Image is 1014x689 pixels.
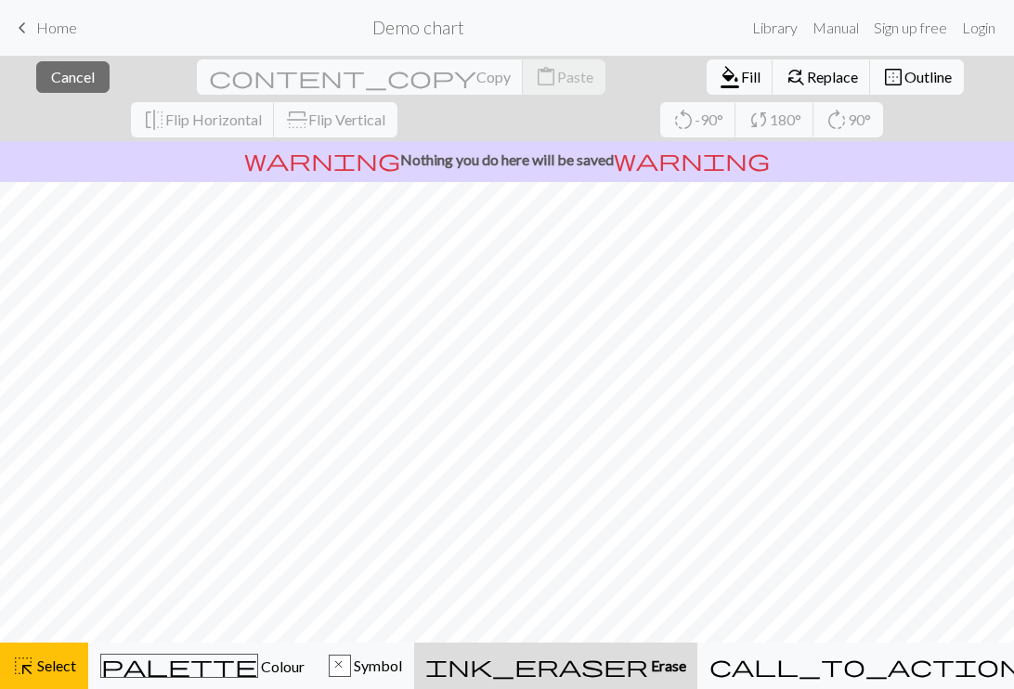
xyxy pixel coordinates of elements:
[36,61,110,93] button: Cancel
[308,110,385,128] span: Flip Vertical
[7,149,1007,171] p: Nothing you do here will be saved
[870,59,964,95] button: Outline
[425,653,648,679] span: ink_eraser
[372,17,464,38] h2: Demo chart
[197,59,524,95] button: Copy
[244,147,400,173] span: warning
[825,107,848,133] span: rotate_right
[695,110,723,128] span: -90°
[745,9,805,46] a: Library
[882,64,904,90] span: border_outer
[12,653,34,679] span: highlight_alt
[36,19,77,36] span: Home
[707,59,773,95] button: Fill
[955,9,1003,46] a: Login
[805,9,866,46] a: Manual
[34,656,76,674] span: Select
[848,110,871,128] span: 90°
[258,657,305,675] span: Colour
[51,68,95,85] span: Cancel
[11,12,77,44] a: Home
[209,64,476,90] span: content_copy
[165,110,262,128] span: Flip Horizontal
[143,107,165,133] span: flip
[11,15,33,41] span: keyboard_arrow_left
[866,9,955,46] a: Sign up free
[785,64,807,90] span: find_replace
[131,102,275,137] button: Flip Horizontal
[351,656,402,674] span: Symbol
[904,68,952,85] span: Outline
[414,643,697,689] button: Erase
[770,110,801,128] span: 180°
[88,643,317,689] button: Colour
[719,64,741,90] span: format_color_fill
[741,68,760,85] span: Fill
[660,102,736,137] button: -90°
[317,643,414,689] button: x Symbol
[672,107,695,133] span: rotate_left
[274,102,397,137] button: Flip Vertical
[813,102,883,137] button: 90°
[773,59,871,95] button: Replace
[330,656,350,678] div: x
[648,656,686,674] span: Erase
[101,653,257,679] span: palette
[614,147,770,173] span: warning
[284,109,310,131] span: flip
[735,102,814,137] button: 180°
[476,68,511,85] span: Copy
[807,68,858,85] span: Replace
[747,107,770,133] span: sync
